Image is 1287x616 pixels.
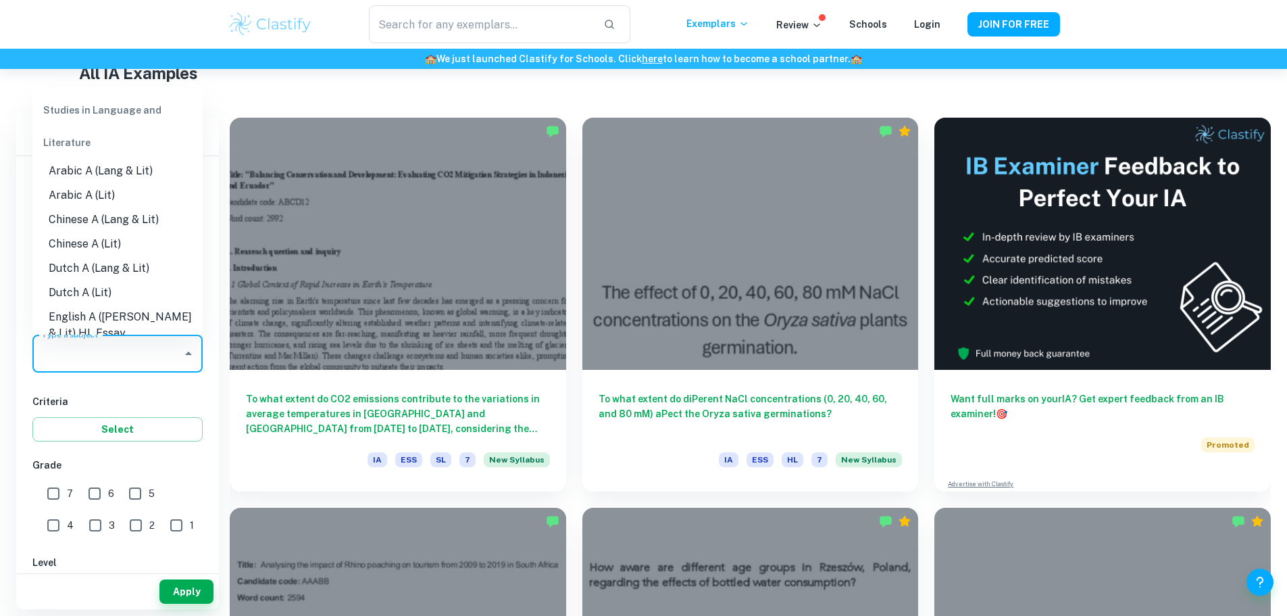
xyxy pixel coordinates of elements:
[851,53,862,64] span: 🏫
[934,118,1271,370] img: Thumbnail
[32,256,203,281] li: Dutch A (Lang & Lit)
[898,515,911,528] div: Premium
[32,417,203,442] button: Select
[811,452,828,467] span: 7
[719,452,738,467] span: IA
[32,281,203,305] li: Dutch A (Lit)
[879,515,892,528] img: Marked
[32,305,203,346] li: English A ([PERSON_NAME] & Lit) HL Essay
[32,458,203,473] h6: Grade
[395,452,422,467] span: ESS
[108,486,114,501] span: 6
[747,452,774,467] span: ESS
[599,392,903,436] h6: To what extent do diPerent NaCl concentrations (0, 20, 40, 60, and 80 mM) aPect the Oryza sativa ...
[228,11,313,38] img: Clastify logo
[934,118,1271,492] a: Want full marks on yourIA? Get expert feedback from an IB examiner!PromotedAdvertise with Clastify
[582,118,919,492] a: To what extent do diPerent NaCl concentrations (0, 20, 40, 60, and 80 mM) aPect the Oryza sativa ...
[32,232,203,256] li: Chinese A (Lit)
[246,392,550,436] h6: To what extent do CO2 emissions contribute to the variations in average temperatures in [GEOGRAPH...
[32,555,203,570] h6: Level
[776,18,822,32] p: Review
[996,408,1007,419] span: 🎯
[642,53,663,64] a: here
[3,51,1284,66] h6: We just launched Clastify for Schools. Click to learn how to become a school partner.
[686,16,749,31] p: Exemplars
[368,452,387,467] span: IA
[879,124,892,138] img: Marked
[79,61,1208,85] h1: All IA Examples
[67,518,74,533] span: 4
[546,124,559,138] img: Marked
[430,452,451,467] span: SL
[67,486,73,501] span: 7
[1201,437,1255,452] span: Promoted
[109,518,115,533] span: 3
[32,94,203,159] div: Studies in Language and Literature
[32,159,203,183] li: Arabic A (Lang & Lit)
[149,518,155,533] span: 2
[16,118,219,156] h6: Filter exemplars
[425,53,436,64] span: 🏫
[32,208,203,232] li: Chinese A (Lang & Lit)
[1246,569,1273,596] button: Help and Feedback
[836,452,902,475] div: Starting from the May 2026 session, the ESS IA requirements have changed. We created this exempla...
[459,452,476,467] span: 7
[484,452,550,467] span: New Syllabus
[230,118,566,492] a: To what extent do CO2 emissions contribute to the variations in average temperatures in [GEOGRAPH...
[159,579,213,604] button: Apply
[149,486,155,501] span: 5
[546,515,559,528] img: Marked
[951,392,1255,421] h6: Want full marks on your IA ? Get expert feedback from an IB examiner!
[914,19,940,30] a: Login
[836,452,902,467] span: New Syllabus
[484,452,550,475] div: Starting from the May 2026 session, the ESS IA requirements have changed. We created this exempla...
[190,518,194,533] span: 1
[179,344,198,363] button: Close
[1232,515,1245,528] img: Marked
[1251,515,1264,528] div: Premium
[369,5,592,43] input: Search for any exemplars...
[32,394,203,409] h6: Criteria
[898,124,911,138] div: Premium
[967,12,1060,37] button: JOIN FOR FREE
[782,452,803,467] span: HL
[32,183,203,208] li: Arabic A (Lit)
[948,479,1013,489] a: Advertise with Clastify
[849,19,887,30] a: Schools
